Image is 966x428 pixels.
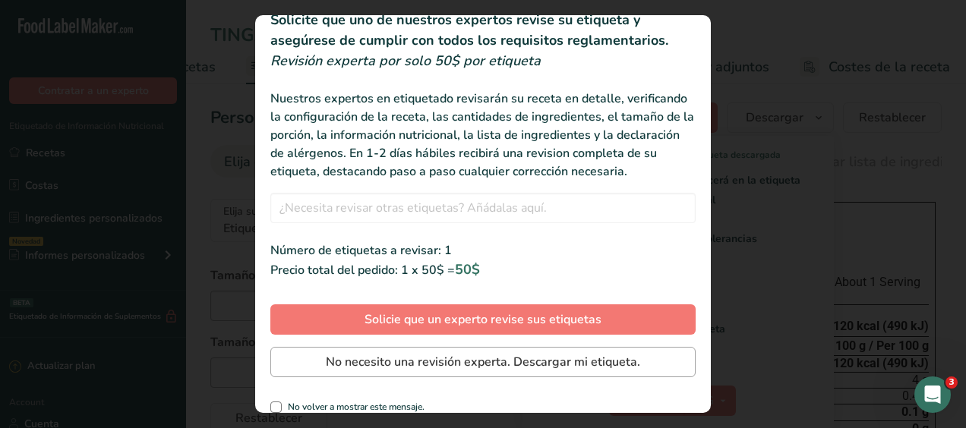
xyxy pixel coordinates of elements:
iframe: Intercom live chat [914,376,951,413]
span: No necesito una revisión experta. Descargar mi etiqueta. [326,353,640,371]
button: Solicie que un experto revise sus etiquetas [270,304,696,335]
span: 3 [945,376,958,389]
div: Revisión experta por solo 50$ por etiqueta [270,51,696,71]
span: 50$ [455,260,480,279]
h2: Solicite que uno de nuestros expertos revise su etiqueta y asegúrese de cumplir con todos los req... [270,10,696,51]
div: Precio total del pedido: 1 x 50$ = [270,260,696,280]
span: No volver a mostrar este mensaje. [282,401,425,413]
input: ¿Necesita revisar otras etiquetas? Añádalas aquí. [270,193,696,223]
span: Solicie que un experto revise sus etiquetas [365,310,601,329]
div: Nuestros expertos en etiquetado revisarán su receta en detalle, verificando la configuración de l... [270,90,696,181]
div: Número de etiquetas a revisar: 1 [270,241,696,260]
button: No necesito una revisión experta. Descargar mi etiqueta. [270,347,696,377]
